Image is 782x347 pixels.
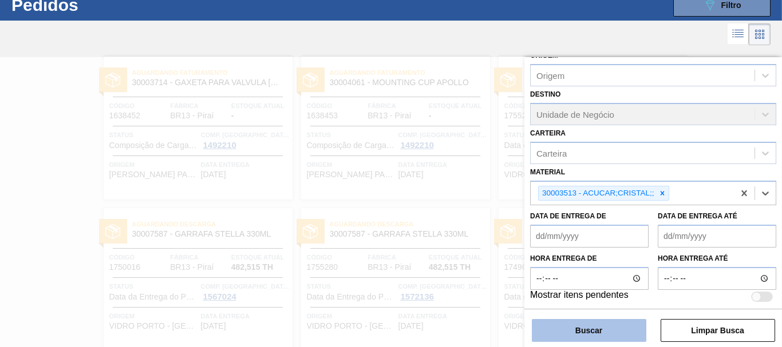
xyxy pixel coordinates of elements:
[658,212,737,220] label: Data de Entrega até
[536,71,564,81] div: Origem
[95,57,293,200] a: statusAguardando Faturamento30003714 - GAXETA PARA VALVULA [PERSON_NAME]Código1638452FábricaBR13 ...
[530,250,649,267] label: Hora entrega de
[293,57,490,200] a: statusAguardando Faturamento30004061 - MOUNTING CUP APOLLOCódigo1638453FábricaBR13 - PiraíEstoque...
[530,90,560,98] label: Destino
[749,23,771,45] div: Visão em Cards
[530,290,629,304] label: Mostrar itens pendentes
[658,250,776,267] label: Hora entrega até
[539,186,656,201] div: 30003513 - ACUCAR;CRISTAL;;
[530,129,566,137] label: Carteira
[530,225,649,248] input: dd/mm/yyyy
[658,225,776,248] input: dd/mm/yyyy
[530,168,565,176] label: Material
[728,23,749,45] div: Visão em Lista
[530,212,606,220] label: Data de Entrega de
[536,148,567,158] div: Carteira
[490,57,688,200] a: statusAguardando Descarga30007587 - GARRAFA STELLA 330MLCódigo1755278FábricaBR13 - PiraíEstoque a...
[721,1,741,10] span: Filtro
